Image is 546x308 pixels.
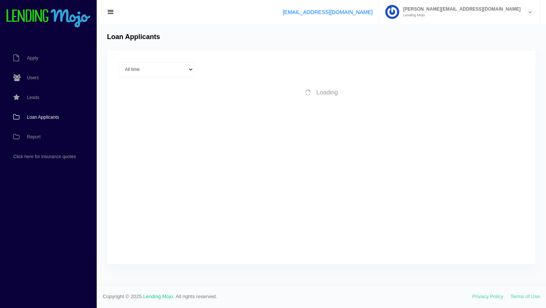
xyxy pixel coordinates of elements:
span: Apply [27,56,38,60]
h4: Loan Applicants [107,33,160,41]
a: Lending Mojo [143,294,173,299]
span: Users [27,75,39,80]
a: Terms of Use [510,294,540,299]
span: Report [27,135,41,139]
a: Privacy Policy [472,294,504,299]
span: Loading [316,89,338,96]
a: [EMAIL_ADDRESS][DOMAIN_NAME] [283,9,373,15]
span: Loan Applicants [27,115,59,119]
small: Lending Mojo [399,13,521,17]
img: logo-small.png [6,9,91,28]
span: Leads [27,95,39,100]
span: Click here for insurance quotes [13,154,76,159]
span: Copyright © 2025. . All rights reserved. [103,293,472,300]
span: [PERSON_NAME][EMAIL_ADDRESS][DOMAIN_NAME] [399,7,521,11]
img: Profile image [385,5,399,19]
